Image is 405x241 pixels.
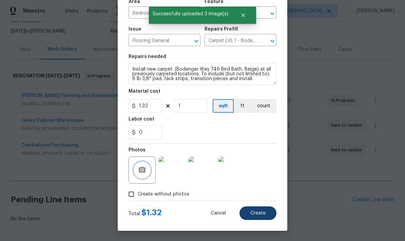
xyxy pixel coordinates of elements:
[129,148,146,152] h5: Photos
[141,208,162,217] span: $ 1.32
[129,117,154,122] h5: Labor cost
[138,191,189,198] span: Create without photos
[200,206,237,220] button: Cancel
[268,9,277,18] button: Open
[251,99,276,113] button: count
[268,36,277,46] button: Open
[129,27,141,32] h5: Issue
[129,54,166,59] h5: Repairs needed
[129,63,276,85] textarea: Install new carpet. (Bodenger Way 749 Bird Bath, Beige) at all previously carpeted locations. To ...
[239,206,276,220] button: Create
[129,89,160,94] h5: Material cost
[149,7,232,21] span: Successfully uploaded 3 image(s)
[234,99,251,113] button: ft
[205,27,238,32] h5: Repairs Prefill
[232,8,254,22] button: Close
[192,36,201,46] button: Open
[213,99,234,113] button: sqft
[129,209,162,217] div: Total
[250,211,266,216] span: Create
[211,211,226,216] span: Cancel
